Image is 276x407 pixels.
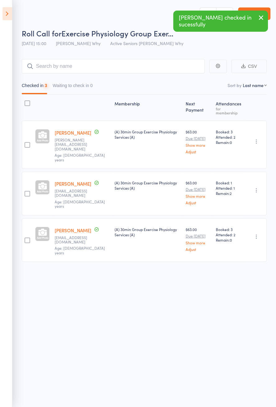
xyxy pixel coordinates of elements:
span: Remain: [216,140,242,145]
button: CSV [231,60,267,73]
span: Booked: 3 [216,129,242,134]
div: Membership [112,97,183,118]
span: Age: [DEMOGRAPHIC_DATA] years [55,245,105,255]
button: Checked in3 [22,80,47,94]
div: 0 [90,83,93,88]
small: cavg1411@gmail.com [55,235,95,244]
div: (A) 30min Group Exercise Physiology Services (A) [115,227,181,237]
a: Adjust [186,247,211,251]
span: Roll Call for [22,28,61,38]
small: Due [DATE] [186,234,211,238]
label: Sort by [228,82,242,88]
span: Attended: 1 [216,185,242,191]
span: Active Seniors [PERSON_NAME] Why [110,40,183,46]
div: $63.00 [186,180,211,205]
div: 3 [45,83,47,88]
div: Atten­dances [213,97,244,118]
div: [PERSON_NAME] checked in sucessfully [173,11,268,32]
span: 2 [230,191,232,196]
a: Adjust [186,201,211,205]
span: Attended: 2 [216,134,242,140]
div: (A) 30min Group Exercise Physiology Services (A) [115,180,181,191]
a: [PERSON_NAME] [55,180,91,187]
span: [PERSON_NAME] Why [56,40,101,46]
a: Exit roll call [238,7,270,20]
span: 0 [230,140,232,145]
div: (A) 30min Group Exercise Physiology Services (A) [115,129,181,140]
div: Last name [243,82,264,88]
span: Exercise Physiology Group Exer… [61,28,173,38]
input: Search by name [22,59,205,73]
span: Attended: 2 [216,232,242,237]
span: Age: [DEMOGRAPHIC_DATA] years [55,199,105,209]
a: Adjust [186,150,211,154]
button: Waiting to check in0 [53,80,93,94]
small: Due [DATE] [186,187,211,192]
a: Show more [186,241,211,245]
span: Remain: [216,191,242,196]
small: Due [DATE] [186,136,211,141]
a: Show more [186,194,211,198]
small: marie.dokic@gmail.com [55,138,95,151]
div: Next Payment [183,97,213,118]
small: mikemac11@optusnet.com.au [55,189,95,198]
span: 0 [230,237,232,243]
a: Show more [186,143,211,147]
a: [PERSON_NAME] [55,227,91,234]
div: $63.00 [186,227,211,251]
span: Remain: [216,237,242,243]
span: [DATE] 15:00 [22,40,46,46]
span: Age: [DEMOGRAPHIC_DATA] years [55,152,105,162]
div: $63.00 [186,129,211,154]
span: Booked: 1 [216,180,242,185]
div: for membership [216,107,242,115]
span: Booked: 3 [216,227,242,232]
a: [PERSON_NAME] [55,129,91,136]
